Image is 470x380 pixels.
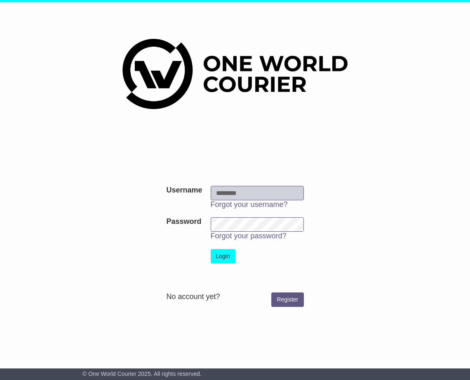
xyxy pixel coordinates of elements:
img: One World [122,39,348,109]
span: © One World Courier 2025. All rights reserved. [82,370,202,377]
a: Register [271,292,303,307]
label: Username [166,186,202,195]
a: Forgot your password? [211,232,287,240]
button: Login [211,249,235,264]
a: Forgot your username? [211,200,288,209]
label: Password [166,217,201,226]
div: No account yet? [166,292,303,302]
